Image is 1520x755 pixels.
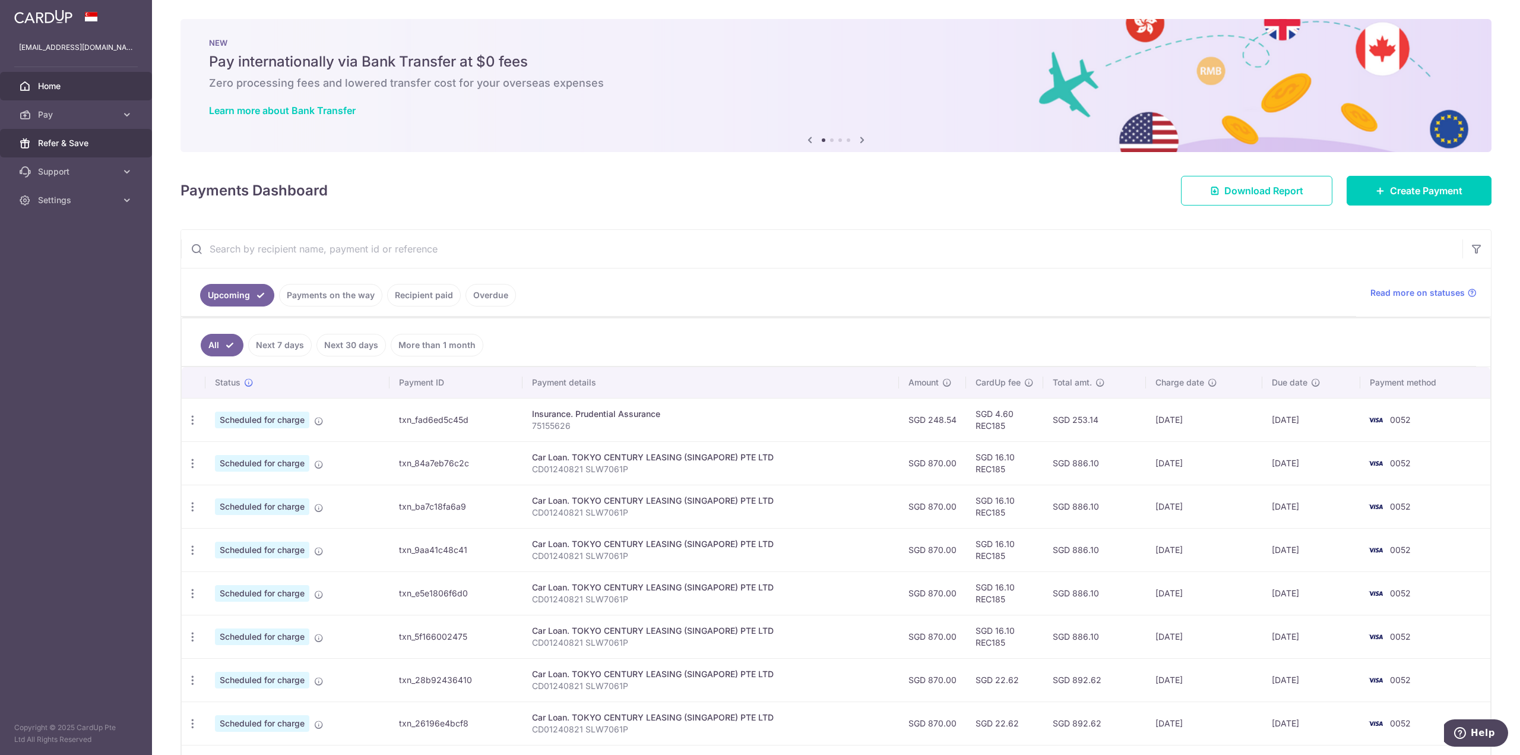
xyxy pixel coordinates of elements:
td: txn_5f166002475 [389,615,522,658]
td: [DATE] [1262,485,1360,528]
span: 0052 [1390,675,1411,685]
td: [DATE] [1262,615,1360,658]
span: 0052 [1390,545,1411,555]
span: Scheduled for charge [215,412,309,428]
a: All [201,334,243,356]
span: Create Payment [1390,184,1462,198]
td: txn_28b92436410 [389,658,522,702]
th: Payment details [522,367,899,398]
p: CD01240821 SLW7061P [532,593,889,605]
td: SGD 892.62 [1043,702,1146,745]
a: Create Payment [1347,176,1491,206]
input: Search by recipient name, payment id or reference [181,230,1462,268]
td: SGD 253.14 [1043,398,1146,441]
span: Amount [908,377,939,388]
img: Bank Card [1364,673,1388,687]
h5: Pay internationally via Bank Transfer at $0 fees [209,52,1463,71]
td: SGD 16.10 REC185 [966,528,1043,571]
td: SGD 870.00 [899,702,966,745]
td: [DATE] [1262,571,1360,615]
span: 0052 [1390,718,1411,728]
span: 0052 [1390,631,1411,642]
td: SGD 886.10 [1043,441,1146,485]
td: txn_84a7eb76c2c [389,441,522,485]
span: 0052 [1390,588,1411,598]
td: [DATE] [1146,398,1262,441]
img: Bank Card [1364,413,1388,427]
a: Overdue [465,284,516,307]
td: txn_26196e4bcf8 [389,702,522,745]
span: Scheduled for charge [215,672,309,688]
img: Bank Card [1364,543,1388,557]
a: Next 30 days [316,334,386,356]
th: Payment ID [389,367,522,398]
div: Car Loan. TOKYO CENTURY LEASING (SINGAPORE) PTE LTD [532,495,889,507]
td: [DATE] [1146,571,1262,615]
span: Settings [38,194,116,206]
div: Car Loan. TOKYO CENTURY LEASING (SINGAPORE) PTE LTD [532,625,889,637]
div: Car Loan. TOKYO CENTURY LEASING (SINGAPORE) PTE LTD [532,451,889,463]
h6: Zero processing fees and lowered transfer cost for your overseas expenses [209,76,1463,90]
span: Status [215,377,240,388]
span: Read more on statuses [1370,287,1465,299]
span: Scheduled for charge [215,542,309,558]
iframe: Opens a widget where you can find more information [1444,719,1508,749]
a: Recipient paid [387,284,461,307]
span: Pay [38,109,116,121]
td: SGD 248.54 [899,398,966,441]
td: SGD 886.10 [1043,528,1146,571]
span: 0052 [1390,501,1411,511]
td: [DATE] [1262,441,1360,485]
img: Bank Card [1364,456,1388,470]
p: CD01240821 SLW7061P [532,637,889,649]
td: SGD 870.00 [899,528,966,571]
td: SGD 870.00 [899,658,966,702]
td: [DATE] [1146,485,1262,528]
td: SGD 16.10 REC185 [966,485,1043,528]
td: [DATE] [1262,528,1360,571]
td: [DATE] [1146,702,1262,745]
span: Scheduled for charge [215,455,309,472]
img: Bank Card [1364,500,1388,514]
div: Car Loan. TOKYO CENTURY LEASING (SINGAPORE) PTE LTD [532,712,889,724]
td: SGD 886.10 [1043,485,1146,528]
span: Scheduled for charge [215,585,309,602]
a: Download Report [1181,176,1332,206]
a: Read more on statuses [1370,287,1477,299]
span: 0052 [1390,415,1411,425]
img: CardUp [14,10,72,24]
span: Refer & Save [38,137,116,149]
td: SGD 892.62 [1043,658,1146,702]
td: [DATE] [1262,702,1360,745]
p: NEW [209,38,1463,48]
a: Payments on the way [279,284,382,307]
td: SGD 870.00 [899,615,966,658]
td: [DATE] [1146,441,1262,485]
td: SGD 4.60 REC185 [966,398,1043,441]
td: SGD 870.00 [899,485,966,528]
p: CD01240821 SLW7061P [532,550,889,562]
td: SGD 22.62 [966,658,1043,702]
td: [DATE] [1262,658,1360,702]
div: Car Loan. TOKYO CENTURY LEASING (SINGAPORE) PTE LTD [532,538,889,550]
td: SGD 16.10 REC185 [966,571,1043,615]
div: Car Loan. TOKYO CENTURY LEASING (SINGAPORE) PTE LTD [532,582,889,593]
p: CD01240821 SLW7061P [532,680,889,692]
td: [DATE] [1262,398,1360,441]
a: Learn more about Bank Transfer [209,105,356,116]
img: Bank transfer banner [180,19,1491,152]
p: CD01240821 SLW7061P [532,724,889,735]
p: CD01240821 SLW7061P [532,463,889,475]
img: Bank Card [1364,586,1388,601]
span: Scheduled for charge [215,628,309,645]
td: SGD 886.10 [1043,615,1146,658]
td: SGD 870.00 [899,441,966,485]
td: SGD 16.10 REC185 [966,441,1043,485]
td: txn_ba7c18fa6a9 [389,485,522,528]
span: Support [38,166,116,178]
img: Bank Card [1364,716,1388,731]
p: 75155626 [532,420,889,432]
span: 0052 [1390,458,1411,468]
th: Payment method [1360,367,1490,398]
